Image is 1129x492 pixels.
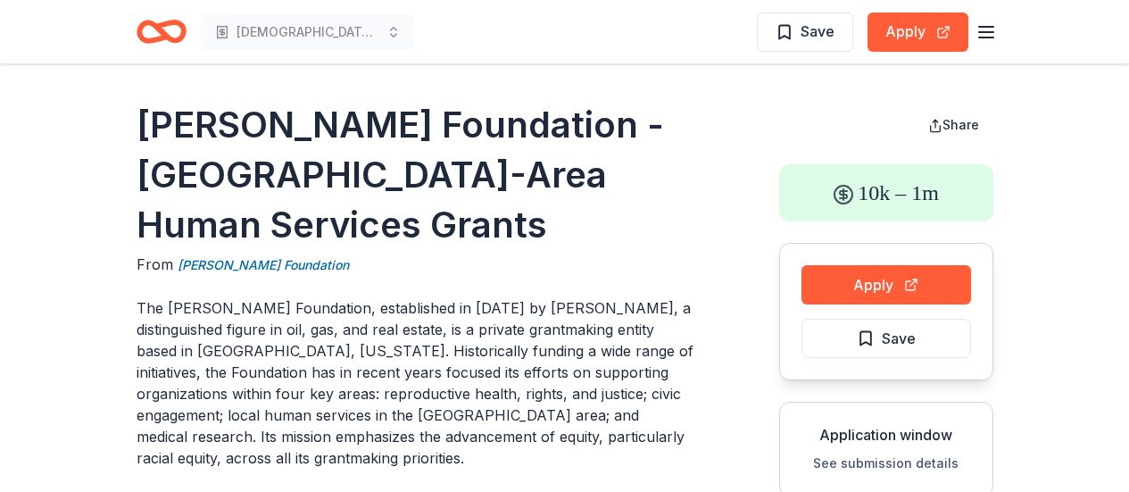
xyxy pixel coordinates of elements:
[882,327,916,350] span: Save
[942,117,979,132] span: Share
[201,14,415,50] button: [DEMOGRAPHIC_DATA] operations
[779,164,993,221] div: 10k – 1m
[757,13,853,52] button: Save
[137,254,693,276] div: From
[801,265,971,304] button: Apply
[801,20,834,43] span: Save
[801,319,971,358] button: Save
[178,254,349,276] a: [PERSON_NAME] Foundation
[813,453,959,474] button: See submission details
[794,424,978,446] div: Application window
[137,11,187,53] a: Home
[137,297,693,469] p: The [PERSON_NAME] Foundation, established in [DATE] by [PERSON_NAME], a distinguished figure in o...
[914,107,993,143] button: Share
[137,100,693,250] h1: [PERSON_NAME] Foundation - [GEOGRAPHIC_DATA]-Area Human Services Grants
[868,13,968,52] button: Apply
[237,21,379,43] span: [DEMOGRAPHIC_DATA] operations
